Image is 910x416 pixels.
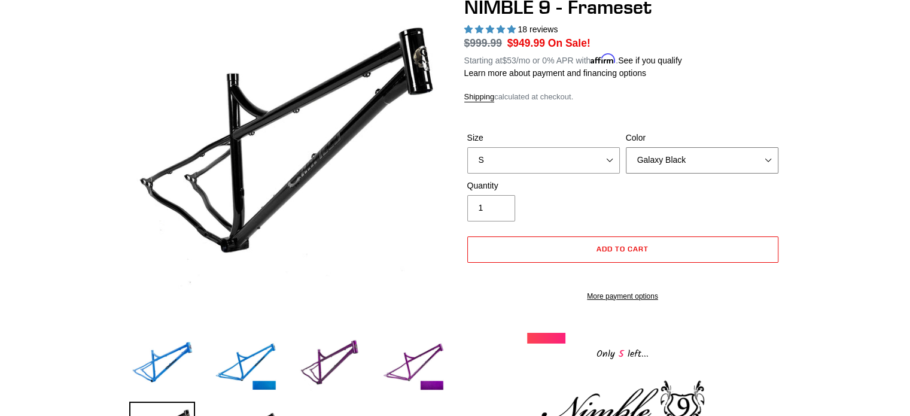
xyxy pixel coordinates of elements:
[467,132,620,144] label: Size
[591,54,616,64] span: Affirm
[129,332,195,398] img: Load image into Gallery viewer, NIMBLE 9 - Frameset
[467,291,778,302] a: More payment options
[464,25,518,34] span: 4.89 stars
[527,344,719,362] div: Only left...
[464,91,781,103] div: calculated at checkout.
[507,37,545,49] span: $949.99
[381,332,446,398] img: Load image into Gallery viewer, NIMBLE 9 - Frameset
[618,56,682,65] a: See if you qualify - Learn more about Affirm Financing (opens in modal)
[213,332,279,398] img: Load image into Gallery viewer, NIMBLE 9 - Frameset
[502,56,516,65] span: $53
[464,68,646,78] a: Learn more about payment and financing options
[297,332,363,398] img: Load image into Gallery viewer, NIMBLE 9 - Frameset
[467,180,620,192] label: Quantity
[464,37,502,49] s: $999.99
[464,92,495,102] a: Shipping
[464,51,682,67] p: Starting at /mo or 0% APR with .
[626,132,778,144] label: Color
[548,35,591,51] span: On Sale!
[596,244,649,253] span: Add to cart
[518,25,558,34] span: 18 reviews
[467,236,778,263] button: Add to cart
[615,347,628,362] span: 5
